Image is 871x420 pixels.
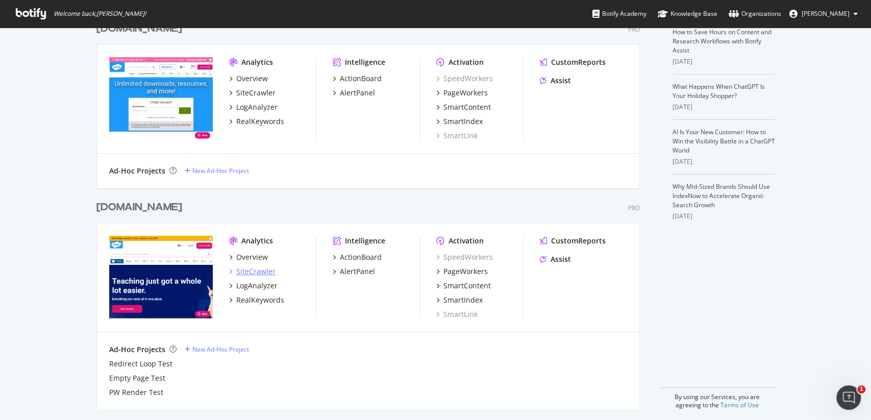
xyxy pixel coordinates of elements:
[236,73,268,84] div: Overview
[236,295,284,305] div: RealKeywords
[729,9,781,19] div: Organizations
[540,236,606,246] a: CustomReports
[436,88,488,98] a: PageWorkers
[720,401,759,409] a: Terms of Use
[340,88,375,98] div: AlertPanel
[443,88,488,98] div: PageWorkers
[96,21,186,36] a: [DOMAIN_NAME]
[781,6,866,22] button: [PERSON_NAME]
[449,236,484,246] div: Activation
[443,295,483,305] div: SmartIndex
[333,73,382,84] a: ActionBoard
[673,157,775,166] div: [DATE]
[443,102,491,112] div: SmartContent
[192,166,249,175] div: New Ad-Hoc Project
[236,266,276,277] div: SiteCrawler
[109,166,165,176] div: Ad-Hoc Projects
[96,200,186,215] a: [DOMAIN_NAME]
[436,102,491,112] a: SmartContent
[241,57,273,67] div: Analytics
[551,236,606,246] div: CustomReports
[436,281,491,291] a: SmartContent
[109,387,163,398] a: PW Render Test
[229,281,278,291] a: LogAnalyzer
[236,252,268,262] div: Overview
[436,73,493,84] a: SpeedWorkers
[236,116,284,127] div: RealKeywords
[443,266,488,277] div: PageWorkers
[673,28,772,55] a: How to Save Hours on Content and Research Workflows with Botify Assist
[673,103,775,112] div: [DATE]
[551,254,571,264] div: Assist
[229,295,284,305] a: RealKeywords
[540,254,571,264] a: Assist
[236,88,276,98] div: SiteCrawler
[109,359,172,369] a: Redirect Loop Test
[333,266,375,277] a: AlertPanel
[333,88,375,98] a: AlertPanel
[592,9,646,19] div: Botify Academy
[673,182,770,209] a: Why Mid-Sized Brands Should Use IndexNow to Accelerate Organic Search Growth
[192,345,249,354] div: New Ad-Hoc Project
[628,25,640,34] div: Pro
[660,387,775,409] div: By using our Services, you are agreeing to the
[229,252,268,262] a: Overview
[54,10,146,18] span: Welcome back, [PERSON_NAME] !
[673,57,775,66] div: [DATE]
[658,9,717,19] div: Knowledge Base
[551,57,606,67] div: CustomReports
[109,373,165,383] a: Empty Page Test
[340,73,382,84] div: ActionBoard
[443,281,491,291] div: SmartContent
[436,309,478,319] a: SmartLink
[540,57,606,67] a: CustomReports
[540,76,571,86] a: Assist
[96,21,182,36] div: [DOMAIN_NAME]
[673,212,775,221] div: [DATE]
[241,236,273,246] div: Analytics
[836,385,861,410] iframe: Intercom live chat
[340,252,382,262] div: ActionBoard
[443,116,483,127] div: SmartIndex
[109,57,213,140] img: twinkl.co.uk
[185,166,249,175] a: New Ad-Hoc Project
[236,102,278,112] div: LogAnalyzer
[436,266,488,277] a: PageWorkers
[229,88,276,98] a: SiteCrawler
[185,345,249,354] a: New Ad-Hoc Project
[345,57,385,67] div: Intelligence
[436,295,483,305] a: SmartIndex
[673,82,765,100] a: What Happens When ChatGPT Is Your Holiday Shopper?
[673,128,775,155] a: AI Is Your New Customer: How to Win the Visibility Battle in a ChatGPT World
[551,76,571,86] div: Assist
[340,266,375,277] div: AlertPanel
[109,236,213,318] img: twinkl.com
[109,344,165,355] div: Ad-Hoc Projects
[857,385,865,393] span: 1
[436,131,478,141] a: SmartLink
[229,266,276,277] a: SiteCrawler
[229,102,278,112] a: LogAnalyzer
[333,252,382,262] a: ActionBoard
[236,281,278,291] div: LogAnalyzer
[436,252,493,262] a: SpeedWorkers
[345,236,385,246] div: Intelligence
[229,116,284,127] a: RealKeywords
[96,200,182,215] div: [DOMAIN_NAME]
[436,116,483,127] a: SmartIndex
[802,9,850,18] span: Paul Beer
[628,204,640,212] div: Pro
[449,57,484,67] div: Activation
[229,73,268,84] a: Overview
